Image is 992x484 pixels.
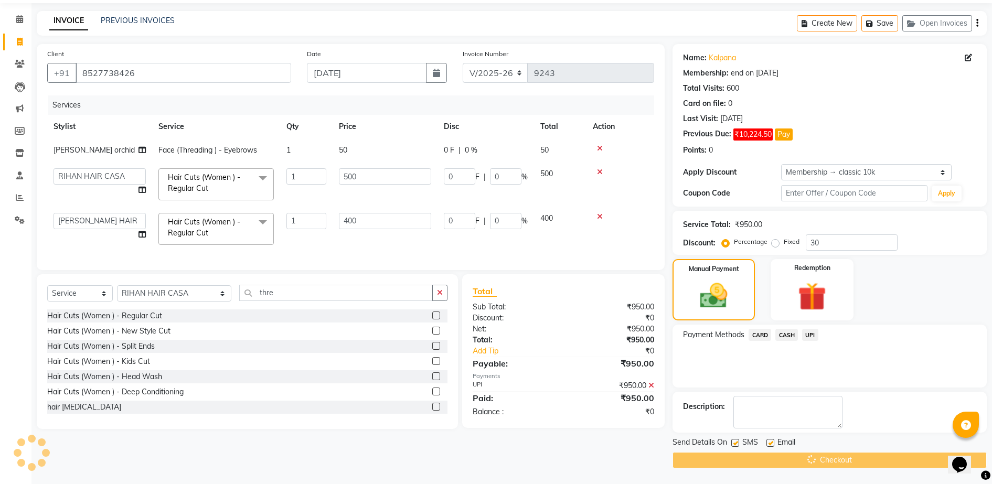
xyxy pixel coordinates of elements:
[563,406,662,417] div: ₹0
[47,386,184,397] div: Hair Cuts (Women ) - Deep Conditioning
[47,341,155,352] div: Hair Cuts (Women ) - Split Ends
[797,15,857,31] button: Create New
[540,145,549,155] span: 50
[720,113,743,124] div: [DATE]
[784,237,799,246] label: Fixed
[775,329,798,341] span: CASH
[563,302,662,313] div: ₹950.00
[473,286,497,297] span: Total
[339,145,347,155] span: 50
[540,213,553,223] span: 400
[47,310,162,321] div: Hair Cuts (Women ) - Regular Cut
[775,128,793,141] button: Pay
[208,228,213,238] a: x
[465,145,477,156] span: 0 %
[475,171,479,182] span: F
[709,52,736,63] a: Kalpana
[731,68,778,79] div: end on [DATE]
[534,115,586,138] th: Total
[683,167,781,178] div: Apply Discount
[463,49,508,59] label: Invoice Number
[465,324,563,335] div: Net:
[458,145,461,156] span: |
[683,401,725,412] div: Description:
[683,98,726,109] div: Card on file:
[48,95,662,115] div: Services
[47,371,162,382] div: Hair Cuts (Women ) - Head Wash
[563,392,662,404] div: ₹950.00
[465,357,563,370] div: Payable:
[47,326,170,337] div: Hair Cuts (Women ) - New Style Cut
[484,216,486,227] span: |
[47,49,64,59] label: Client
[742,437,758,450] span: SMS
[47,115,152,138] th: Stylist
[563,313,662,324] div: ₹0
[781,185,927,201] input: Enter Offer / Coupon Code
[586,115,654,138] th: Action
[683,238,716,249] div: Discount:
[521,216,528,227] span: %
[540,169,553,178] span: 500
[673,437,727,450] span: Send Details On
[239,285,433,301] input: Search or Scan
[444,145,454,156] span: 0 F
[521,171,528,182] span: %
[733,128,773,141] span: ₹10,224.50
[475,216,479,227] span: F
[333,115,438,138] th: Price
[948,442,982,474] iframe: chat widget
[473,372,654,381] div: Payments
[168,217,240,238] span: Hair Cuts (Women ) - Regular Cut
[789,279,835,314] img: _gift.svg
[465,392,563,404] div: Paid:
[47,356,150,367] div: Hair Cuts (Women ) - Kids Cut
[158,145,257,155] span: Face (Threading ) - Eyebrows
[727,83,739,94] div: 600
[683,219,731,230] div: Service Total:
[208,184,213,193] a: x
[683,83,724,94] div: Total Visits:
[735,219,762,230] div: ₹950.00
[465,346,580,357] a: Add Tip
[280,115,333,138] th: Qty
[683,52,707,63] div: Name:
[683,188,781,199] div: Coupon Code
[861,15,898,31] button: Save
[683,113,718,124] div: Last Visit:
[728,98,732,109] div: 0
[580,346,663,357] div: ₹0
[465,313,563,324] div: Discount:
[794,263,830,273] label: Redemption
[286,145,291,155] span: 1
[465,380,563,391] div: UPI
[749,329,771,341] span: CARD
[47,402,121,413] div: hair [MEDICAL_DATA]
[307,49,321,59] label: Date
[689,264,739,274] label: Manual Payment
[563,357,662,370] div: ₹950.00
[734,237,767,246] label: Percentage
[152,115,280,138] th: Service
[691,280,736,311] img: _cash.svg
[101,16,175,25] a: PREVIOUS INVOICES
[438,115,534,138] th: Disc
[465,302,563,313] div: Sub Total:
[563,324,662,335] div: ₹950.00
[932,186,962,201] button: Apply
[683,145,707,156] div: Points:
[465,335,563,346] div: Total:
[802,329,818,341] span: UPI
[465,406,563,417] div: Balance :
[563,380,662,391] div: ₹950.00
[484,171,486,182] span: |
[563,335,662,346] div: ₹950.00
[683,329,744,340] span: Payment Methods
[47,63,77,83] button: +91
[683,68,729,79] div: Membership:
[168,173,240,193] span: Hair Cuts (Women ) - Regular Cut
[76,63,291,83] input: Search by Name/Mobile/Email/Code
[683,128,731,141] div: Previous Due:
[777,437,795,450] span: Email
[709,145,713,156] div: 0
